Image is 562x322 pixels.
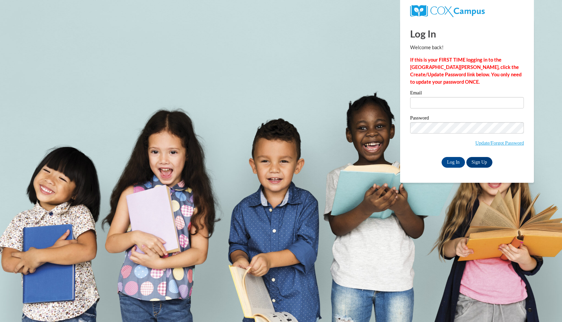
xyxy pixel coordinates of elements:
[410,90,524,97] label: Email
[475,140,524,146] a: Update/Forgot Password
[410,57,522,85] strong: If this is your FIRST TIME logging in to the [GEOGRAPHIC_DATA][PERSON_NAME], click the Create/Upd...
[442,157,465,168] input: Log In
[410,44,524,51] p: Welcome back!
[410,8,485,13] a: COX Campus
[410,115,524,122] label: Password
[410,5,485,17] img: COX Campus
[410,27,524,41] h1: Log In
[466,157,492,168] a: Sign Up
